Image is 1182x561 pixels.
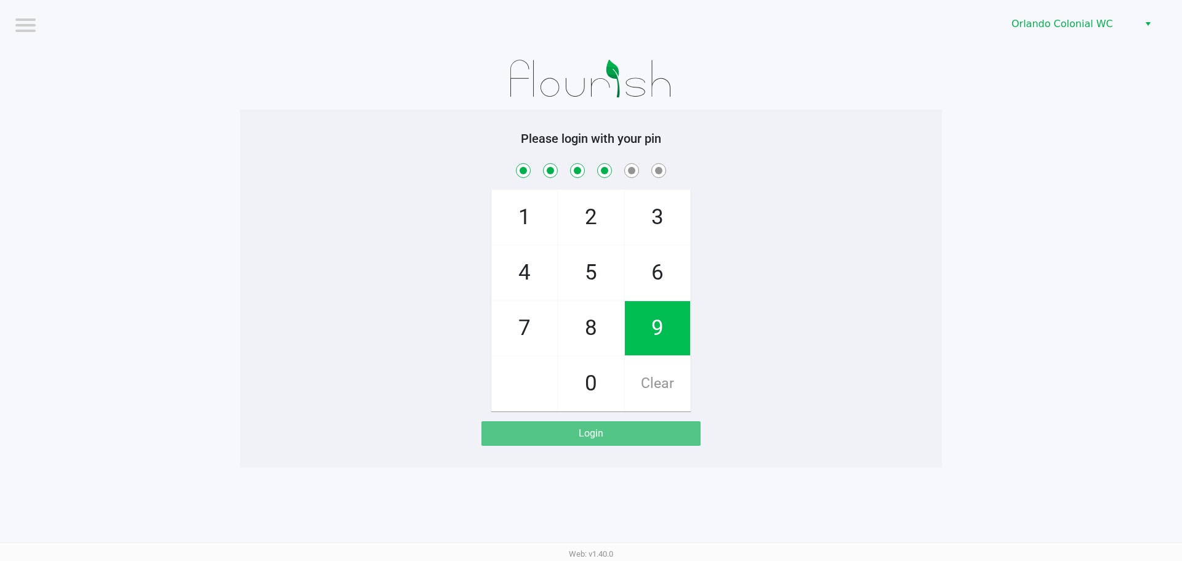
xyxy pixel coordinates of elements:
[625,301,690,355] span: 9
[558,301,624,355] span: 8
[558,190,624,244] span: 2
[249,131,933,146] h5: Please login with your pin
[558,357,624,411] span: 0
[492,246,557,300] span: 4
[625,190,690,244] span: 3
[492,190,557,244] span: 1
[558,246,624,300] span: 5
[492,301,557,355] span: 7
[1139,13,1157,35] button: Select
[1011,17,1132,31] span: Orlando Colonial WC
[625,357,690,411] span: Clear
[569,549,613,559] span: Web: v1.40.0
[625,246,690,300] span: 6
